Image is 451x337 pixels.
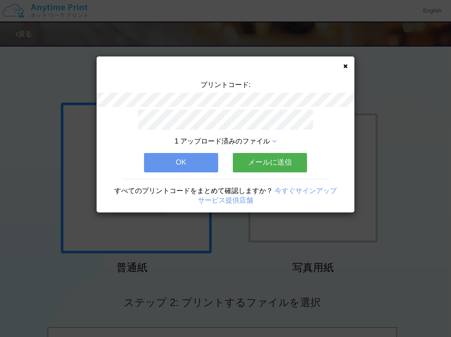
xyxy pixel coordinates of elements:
a: 今すぐサインアップ [275,187,337,194]
span: すべてのプリントコードをまとめて確認しますか？ [114,187,273,194]
button: OK [144,153,218,172]
button: メールに送信 [233,153,307,172]
span: 1 アップロード済みのファイル [175,137,270,145]
span: プリントコード: [200,81,251,88]
a: サービス提供店舗 [198,197,253,204]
